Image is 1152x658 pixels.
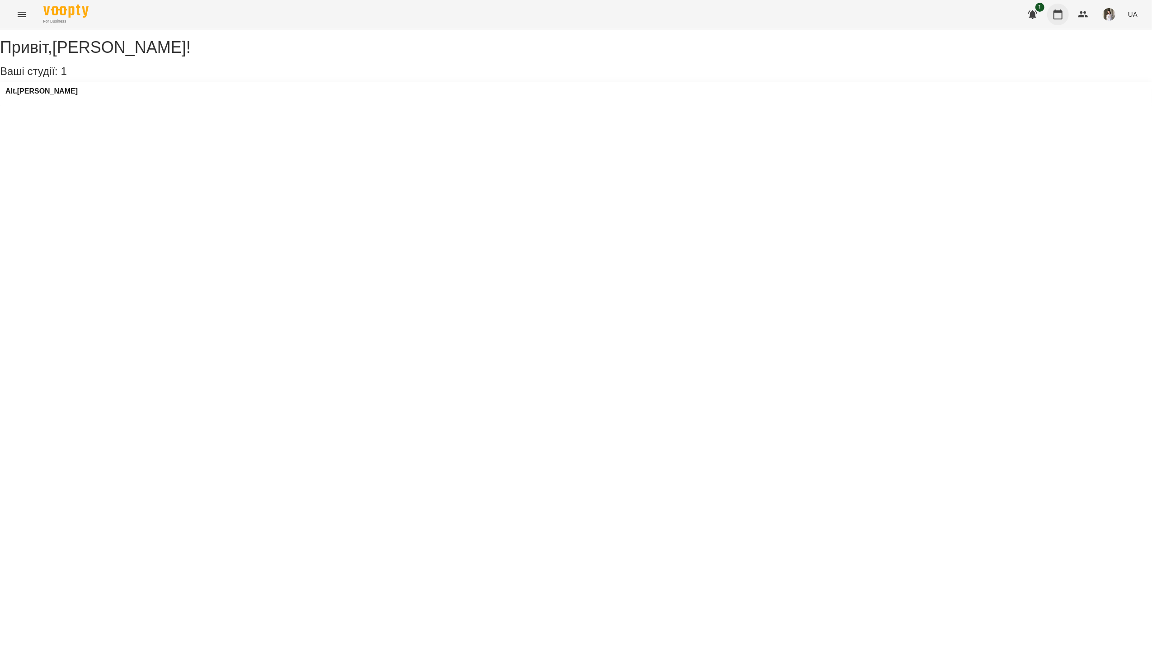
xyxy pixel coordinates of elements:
[43,5,89,18] img: Voopty Logo
[11,4,33,25] button: Menu
[1103,8,1115,21] img: 364895220a4789552a8225db6642e1db.jpeg
[43,19,89,24] span: For Business
[61,65,66,77] span: 1
[1124,6,1141,23] button: UA
[1035,3,1044,12] span: 1
[1128,9,1138,19] span: UA
[5,87,78,95] a: Alt.[PERSON_NAME]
